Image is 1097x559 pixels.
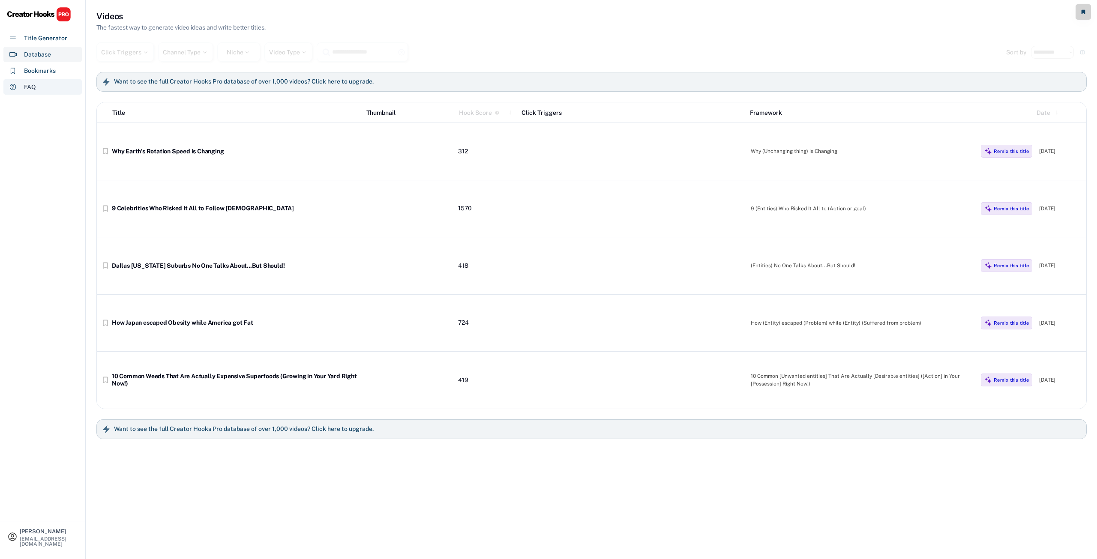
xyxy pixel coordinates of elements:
[751,147,974,155] div: Why (Unchanging thing) is Changing
[101,147,110,155] button: bookmark_border
[114,425,374,433] h6: Want to see the full Creator Hooks Pro database of over 1,000 videos? Click here to upgrade.
[750,108,971,117] div: Framework
[984,262,992,269] img: MagicMajor%20%28Purple%29.svg
[458,205,514,212] div: 1570
[366,356,451,404] img: yH5BAEAAAAALAAAAAABAAEAAAIBRAA7
[112,108,125,117] div: Title
[751,262,974,269] div: (Entities) No One Talks About...But Should!
[112,262,359,270] div: Dallas [US_STATE] Suburbs No One Talks About...But Should!
[112,205,359,212] div: 9 Celebrities Who Risked It All to Follow [DEMOGRAPHIC_DATA]
[227,49,251,55] div: Niche
[458,377,514,384] div: 419
[1039,376,1082,384] div: [DATE]
[24,66,56,75] div: Bookmarks
[101,376,110,384] button: bookmark_border
[458,148,514,155] div: 312
[751,372,974,388] div: 10 Common [Unwanted entities] That Are Actually [Desirable entities] ([Action] in Your [Possessio...
[1037,108,1050,117] div: Date
[1039,319,1082,327] div: [DATE]
[101,319,110,327] button: bookmark_border
[994,148,1029,154] div: Remix this title
[112,319,359,327] div: How Japan escaped Obesity while America got Fat
[994,320,1029,326] div: Remix this title
[751,319,974,327] div: How (Entity) escaped (Problem) while (Entity) (Suffered from problem)
[984,376,992,384] img: MagicMajor%20%28Purple%29.svg
[366,299,451,347] img: yH5BAEAAAAALAAAAAABAAEAAAIBRAA7
[1006,49,1027,55] div: Sort by
[20,536,78,547] div: [EMAIL_ADDRESS][DOMAIN_NAME]
[984,147,992,155] img: MagicMajor%20%28Purple%29.svg
[994,263,1029,269] div: Remix this title
[994,377,1029,383] div: Remix this title
[24,50,51,59] div: Database
[522,108,743,117] div: Click Triggers
[751,205,974,212] div: 9 (Entities) Who Risked It All to (Action or goal)
[101,204,110,213] button: bookmark_border
[20,529,78,534] div: [PERSON_NAME]
[96,23,266,32] div: The fastest way to generate video ideas and write better titles.
[101,49,149,55] div: Click Triggers
[398,48,405,56] button: highlight_remove
[366,242,451,290] img: yH5BAEAAAAALAAAAAABAAEAAAIBRAA7
[163,49,208,55] div: Channel Type
[366,127,451,176] img: yH5BAEAAAAALAAAAAABAAEAAAIBRAA7
[984,205,992,212] img: MagicMajor%20%28Purple%29.svg
[114,78,374,86] h6: Want to see the full Creator Hooks Pro database of over 1,000 videos? Click here to upgrade.
[366,185,451,233] img: yH5BAEAAAAALAAAAAABAAEAAAIBRAA7
[459,108,492,117] div: Hook Score
[1039,262,1082,269] div: [DATE]
[24,83,36,92] div: FAQ
[269,49,308,55] div: Video Type
[1039,147,1082,155] div: [DATE]
[458,262,514,270] div: 418
[994,206,1029,212] div: Remix this title
[101,261,110,270] button: bookmark_border
[7,7,71,22] img: CHPRO%20Logo.svg
[984,319,992,327] img: MagicMajor%20%28Purple%29.svg
[96,10,123,22] h3: Videos
[366,108,452,117] div: Thumbnail
[112,148,359,155] div: Why Earth’s Rotation Speed is Changing
[112,373,359,388] div: 10 Common Weeds That Are Actually Expensive Superfoods (Growing in Your Yard Right Now!)
[24,34,67,43] div: Title Generator
[1039,205,1082,212] div: [DATE]
[458,319,514,327] div: 724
